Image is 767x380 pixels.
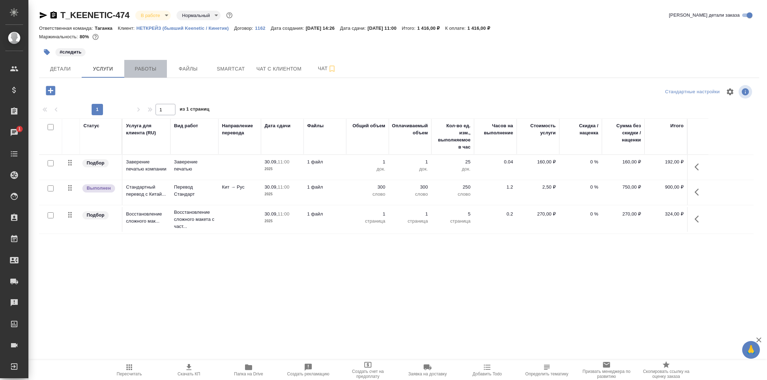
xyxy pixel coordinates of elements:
[265,122,290,129] div: Дата сдачи
[174,184,215,198] p: Перевод Стандарт
[265,166,300,173] p: 2025
[669,12,740,19] span: [PERSON_NAME] детали заказа
[39,26,95,31] p: Ответственная команда:
[129,65,163,73] span: Работы
[49,11,58,19] button: Скопировать ссылку
[392,218,428,225] p: страница
[350,218,385,225] p: страница
[117,371,142,376] span: Пересчитать
[180,105,210,115] span: из 1 страниц
[745,342,757,357] span: 🙏
[278,184,289,190] p: 11:00
[265,184,278,190] p: 30.09,
[265,218,300,225] p: 2025
[340,26,368,31] p: Дата сдачи:
[2,124,27,141] a: 1
[739,85,754,99] span: Посмотреть информацию
[39,44,55,60] button: Добавить тэг
[126,184,167,198] p: Стандартный перевод с Китай...
[392,158,428,166] p: 1
[99,360,159,380] button: Пересчитать
[171,65,205,73] span: Файлы
[271,26,305,31] p: Дата создания:
[605,158,641,166] p: 160,00 ₽
[126,211,167,225] p: Восстановление сложного мак...
[55,49,86,55] span: следить
[474,155,517,180] td: 0.04
[392,191,428,198] p: слово
[80,34,91,39] p: 80%
[126,122,167,136] div: Услуга для клиента (RU)
[478,122,513,136] div: Часов на выполнение
[278,159,289,164] p: 11:00
[306,26,340,31] p: [DATE] 14:26
[350,211,385,218] p: 1
[663,86,722,97] div: split button
[174,209,215,230] p: Восстановление сложного макета с част...
[234,371,263,376] span: Папка на Drive
[222,184,257,191] p: Кит → Рус
[474,207,517,232] td: 0.2
[174,158,215,173] p: Заверение печатью
[742,341,760,359] button: 🙏
[350,166,385,173] p: док.
[353,122,385,129] div: Общий объем
[126,158,167,173] p: Заверение печатью компании
[307,211,343,218] p: 1 файл
[398,360,457,380] button: Заявка на доставку
[39,34,80,39] p: Маржинальность:
[87,212,104,219] p: Подбор
[402,26,417,31] p: Итого:
[342,369,393,379] span: Создать счет на предоплату
[435,158,470,166] p: 25
[95,26,118,31] p: Таганка
[83,122,99,129] div: Статус
[307,122,323,129] div: Файлы
[435,122,470,151] div: Кол-во ед. изм., выполняемое в час
[87,160,104,167] p: Подбор
[328,65,336,73] svg: Подписаться
[60,10,130,20] a: T_KEENETIC-474
[136,25,234,31] a: НЕТКРЕЙЗ (бывший Keenetic / Кинетик)
[392,184,428,191] p: 300
[278,211,289,217] p: 11:00
[255,26,271,31] p: 1162
[39,11,48,19] button: Скопировать ссылку для ЯМессенджера
[222,122,257,136] div: Направление перевода
[563,211,598,218] p: 0 %
[219,360,278,380] button: Папка на Drive
[563,184,598,191] p: 0 %
[118,26,136,31] p: Клиент:
[265,191,300,198] p: 2025
[435,191,470,198] p: слово
[648,184,684,191] p: 900,00 ₽
[176,11,221,20] div: В работе
[174,122,198,129] div: Вид работ
[310,64,344,73] span: Чат
[350,191,385,198] p: слово
[648,158,684,166] p: 192,00 ₽
[581,369,632,379] span: Призвать менеджера по развитию
[256,65,301,73] span: Чат с клиентом
[307,158,343,166] p: 1 файл
[350,184,385,191] p: 300
[265,159,278,164] p: 30.09,
[435,211,470,218] p: 5
[605,211,641,218] p: 270,00 ₽
[563,122,598,136] div: Скидка / наценка
[136,26,234,31] p: НЕТКРЕЙЗ (бывший Keenetic / Кинетик)
[517,360,577,380] button: Определить тематику
[520,158,556,166] p: 160,00 ₽
[180,12,212,18] button: Нормальный
[255,25,271,31] a: 1162
[178,371,200,376] span: Скачать КП
[520,122,556,136] div: Стоимость услуги
[690,158,707,175] button: Показать кнопки
[135,11,171,20] div: В работе
[338,360,398,380] button: Создать счет на предоплату
[641,369,692,379] span: Скопировать ссылку на оценку заказа
[287,371,330,376] span: Создать рекламацию
[525,371,568,376] span: Определить тематику
[445,26,468,31] p: К оплате:
[722,83,739,100] span: Настроить таблицу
